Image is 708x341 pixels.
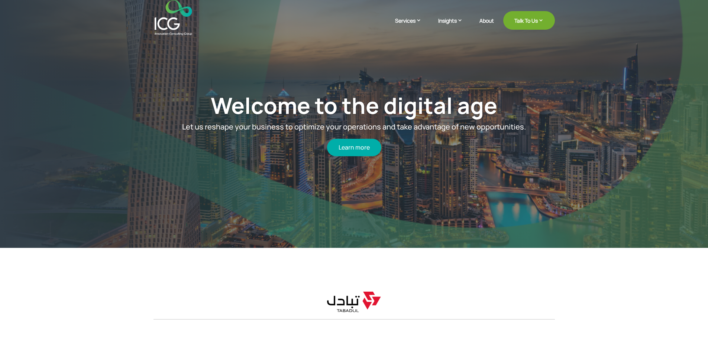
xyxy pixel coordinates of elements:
[317,286,391,317] img: tabadul logo
[438,17,470,35] a: Insights
[182,122,526,132] span: Let us reshape your business to optimize your operations and take advantage of new opportunities.
[211,90,497,121] a: Welcome to the digital age
[479,18,494,35] a: About
[395,17,429,35] a: Services
[327,139,381,156] a: Learn more
[503,11,555,30] a: Talk To Us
